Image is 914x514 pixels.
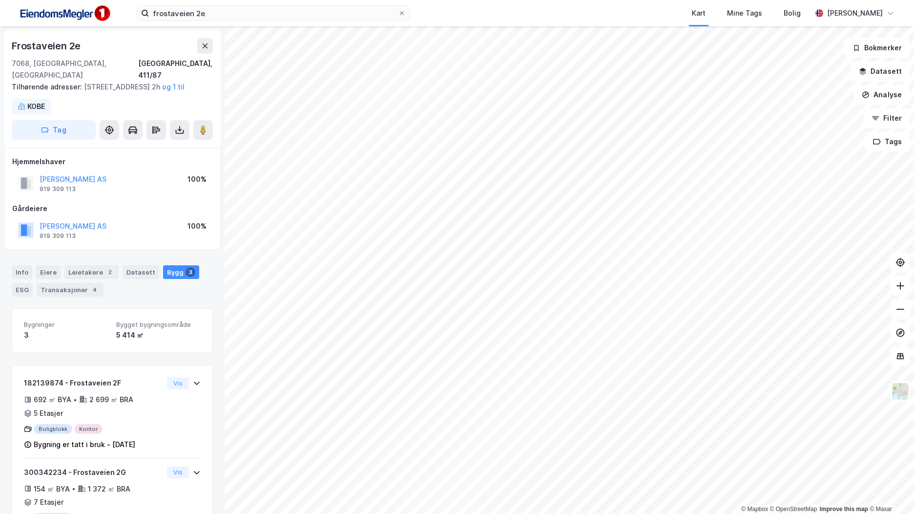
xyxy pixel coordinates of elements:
a: Mapbox [741,506,768,513]
div: 100% [187,173,207,185]
a: OpenStreetMap [770,506,817,513]
div: Hjemmelshaver [12,156,212,168]
iframe: Chat Widget [865,467,914,514]
div: 2 699 ㎡ BRA [89,394,133,406]
div: • [72,485,76,493]
div: Kart [692,7,706,19]
div: ESG [12,283,33,297]
div: [PERSON_NAME] [827,7,883,19]
div: 2 [105,267,115,277]
div: [STREET_ADDRESS] 2h [12,81,205,93]
div: 154 ㎡ BYA [34,483,70,495]
div: Gårdeiere [12,203,212,214]
div: KOBE [27,101,45,112]
div: Bygning er tatt i bruk - [DATE] [34,439,135,450]
div: 4 [90,285,100,295]
div: Bolig [784,7,801,19]
button: Vis [167,377,189,389]
div: Transaksjoner [37,283,104,297]
div: Mine Tags [727,7,762,19]
div: 300342234 - Frostaveien 2G [24,467,163,478]
button: Vis [167,467,189,478]
img: Z [891,382,910,401]
button: Tags [865,132,910,151]
div: Bygg [163,265,199,279]
span: Bygget bygningsområde [116,321,201,329]
div: [GEOGRAPHIC_DATA], 411/87 [138,58,213,81]
span: Bygninger [24,321,108,329]
div: 919 309 113 [40,185,76,193]
div: Datasett [123,265,159,279]
button: Tag [12,120,96,140]
button: Bokmerker [844,38,910,58]
div: 7068, [GEOGRAPHIC_DATA], [GEOGRAPHIC_DATA] [12,58,138,81]
div: Eiere [36,265,61,279]
a: Improve this map [820,506,868,513]
div: 5 Etasjer [34,407,63,419]
div: 5 414 ㎡ [116,329,201,341]
div: Kontrollprogram for chat [865,467,914,514]
button: Analyse [853,85,910,105]
div: 7 Etasjer [34,496,63,508]
img: F4PB6Px+NJ5v8B7XTbfpPpyloAAAAASUVORK5CYII= [16,2,113,24]
div: 100% [187,220,207,232]
div: 182139874 - Frostaveien 2F [24,377,163,389]
input: Søk på adresse, matrikkel, gårdeiere, leietakere eller personer [149,6,398,21]
div: 1 372 ㎡ BRA [88,483,130,495]
div: Frostaveien 2e [12,38,83,54]
button: Datasett [851,62,910,81]
div: 3 [186,267,195,277]
button: Filter [863,108,910,128]
div: Info [12,265,32,279]
div: 692 ㎡ BYA [34,394,71,406]
div: 919 309 113 [40,232,76,240]
div: • [73,396,77,404]
div: Leietakere [64,265,119,279]
div: 3 [24,329,108,341]
span: Tilhørende adresser: [12,83,84,91]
